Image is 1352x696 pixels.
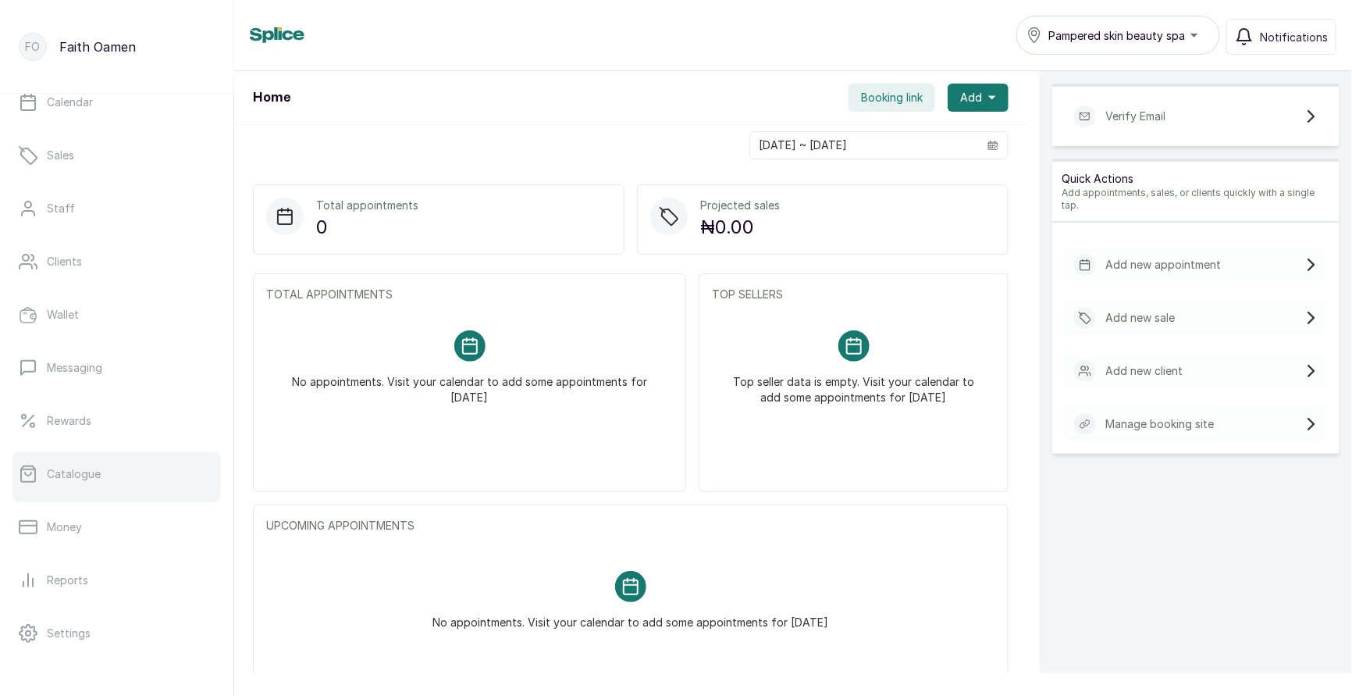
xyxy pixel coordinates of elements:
[12,134,221,177] a: Sales
[47,573,88,588] p: Reports
[960,90,982,105] span: Add
[700,213,780,241] p: ₦0.00
[861,90,923,105] span: Booking link
[12,452,221,496] a: Catalogue
[12,399,221,443] a: Rewards
[1105,109,1165,124] p: Verify Email
[47,307,79,323] p: Wallet
[316,198,418,213] p: Total appointments
[12,293,221,337] a: Wallet
[1062,187,1330,212] p: Add appointments, sales, or clients quickly with a single tap.
[266,518,995,534] p: UPCOMING APPOINTMENTS
[59,37,136,56] p: Faith Oamen
[316,213,418,241] p: 0
[47,360,102,376] p: Messaging
[12,240,221,284] a: Clients
[12,187,221,230] a: Staff
[1226,19,1336,55] button: Notifications
[12,559,221,602] a: Reports
[47,148,74,163] p: Sales
[712,287,995,302] p: TOP SELLERS
[285,362,654,405] p: No appointments. Visit your calendar to add some appointments for [DATE]
[253,88,290,107] h1: Home
[12,346,221,390] a: Messaging
[1105,416,1214,432] p: Manage booking site
[1105,257,1221,273] p: Add new appointment
[1048,27,1185,44] span: Pampered skin beauty spa
[433,602,829,630] p: No appointments. Visit your calendar to add some appointments for [DATE]
[1016,16,1220,55] button: Pampered skin beauty spa
[1062,171,1330,187] p: Quick Actions
[12,80,221,124] a: Calendar
[47,519,82,535] p: Money
[1105,363,1183,379] p: Add new client
[47,254,82,269] p: Clients
[948,84,1009,112] button: Add
[1105,310,1175,326] p: Add new sale
[12,505,221,549] a: Money
[1260,29,1328,45] span: Notifications
[849,84,935,112] button: Booking link
[731,362,977,405] p: Top seller data is empty. Visit your calendar to add some appointments for [DATE]
[47,626,91,641] p: Settings
[47,466,101,482] p: Catalogue
[700,198,780,213] p: Projected sales
[47,413,91,429] p: Rewards
[47,201,75,216] p: Staff
[266,287,673,302] p: TOTAL APPOINTMENTS
[26,39,41,55] p: FO
[12,612,221,655] a: Settings
[987,140,998,151] svg: calendar
[47,95,93,110] p: Calendar
[750,132,978,159] input: Select date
